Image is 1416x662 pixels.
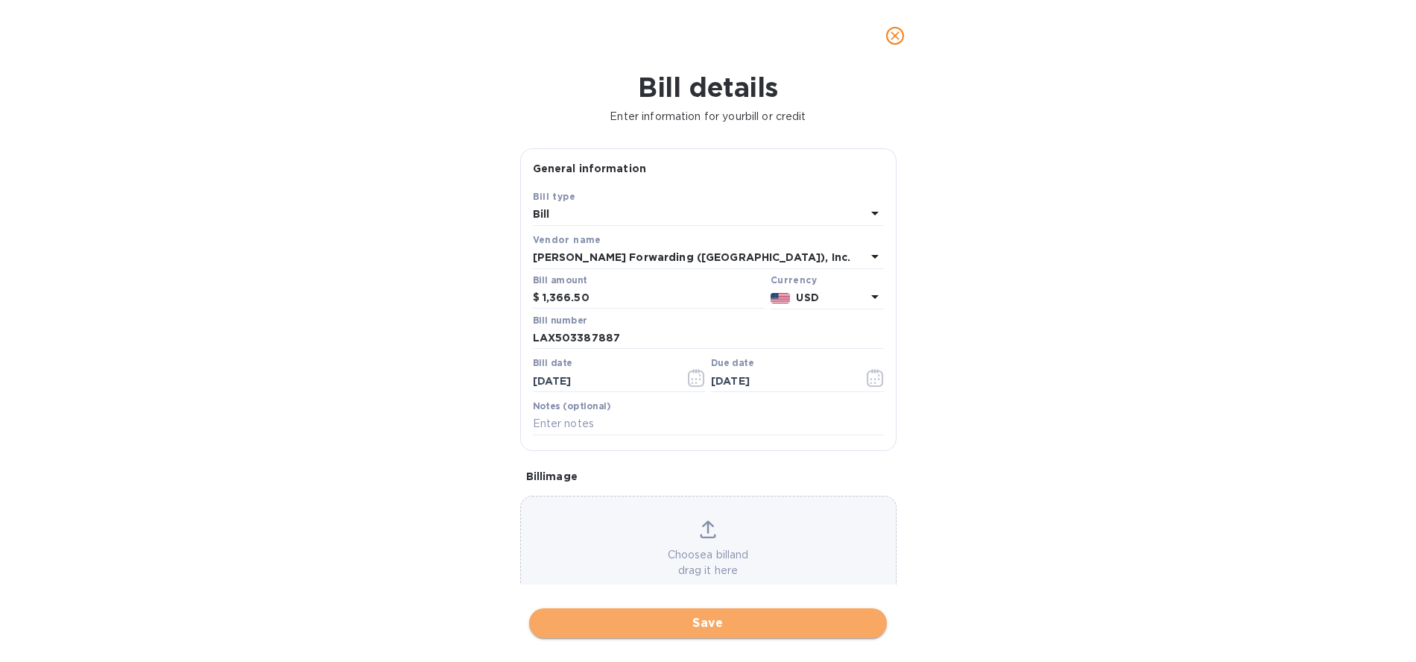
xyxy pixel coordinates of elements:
button: close [877,18,913,54]
span: Save [541,614,875,632]
label: Bill date [533,359,572,368]
div: $ [533,287,543,309]
b: [PERSON_NAME] Forwarding ([GEOGRAPHIC_DATA]), Inc. [533,251,851,263]
label: Bill number [533,316,587,325]
button: Save [529,608,887,638]
b: General information [533,163,647,174]
b: Bill [533,208,550,220]
p: Bill image [526,469,891,484]
input: Due date [711,370,852,392]
img: USD [771,293,791,303]
p: Enter information for your bill or credit [12,109,1404,124]
b: Currency [771,274,817,286]
input: $ Enter bill amount [543,287,765,309]
input: Select date [533,370,674,392]
b: Vendor name [533,234,601,245]
b: USD [796,291,818,303]
p: Choose a bill and drag it here [521,547,896,579]
label: Bill amount [533,276,587,285]
h1: Bill details [12,72,1404,103]
input: Enter notes [533,413,884,435]
input: Enter bill number [533,327,884,350]
label: Notes (optional) [533,402,611,411]
label: Due date [711,359,753,368]
b: Bill type [533,191,576,202]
